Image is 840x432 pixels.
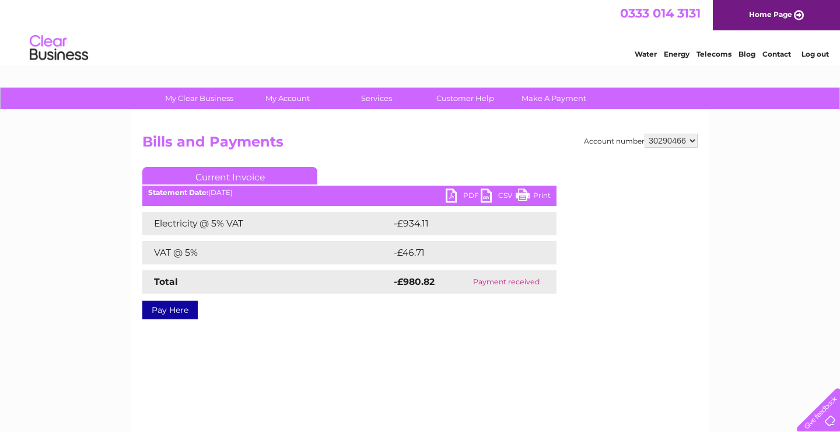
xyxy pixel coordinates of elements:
td: -£934.11 [391,212,536,235]
a: 0333 014 3131 [620,6,701,20]
strong: -£980.82 [394,276,435,287]
td: -£46.71 [391,241,534,264]
a: Pay Here [142,301,198,319]
a: PDF [446,189,481,205]
a: Contact [762,50,791,58]
div: Clear Business is a trading name of Verastar Limited (registered in [GEOGRAPHIC_DATA] No. 3667643... [145,6,696,57]
a: Services [328,88,425,109]
a: Current Invoice [142,167,317,184]
a: Water [635,50,657,58]
td: Electricity @ 5% VAT [142,212,391,235]
div: Account number [584,134,698,148]
a: Energy [664,50,689,58]
img: logo.png [29,30,89,66]
a: CSV [481,189,516,205]
a: Telecoms [696,50,731,58]
h2: Bills and Payments [142,134,698,156]
a: My Account [240,88,336,109]
a: Log out [801,50,829,58]
a: Make A Payment [506,88,602,109]
td: Payment received [456,270,556,294]
a: Blog [738,50,755,58]
div: [DATE] [142,189,556,197]
a: My Clear Business [151,88,247,109]
b: Statement Date: [148,188,208,197]
a: Print [516,189,551,205]
strong: Total [154,276,178,287]
a: Customer Help [417,88,513,109]
td: VAT @ 5% [142,241,391,264]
